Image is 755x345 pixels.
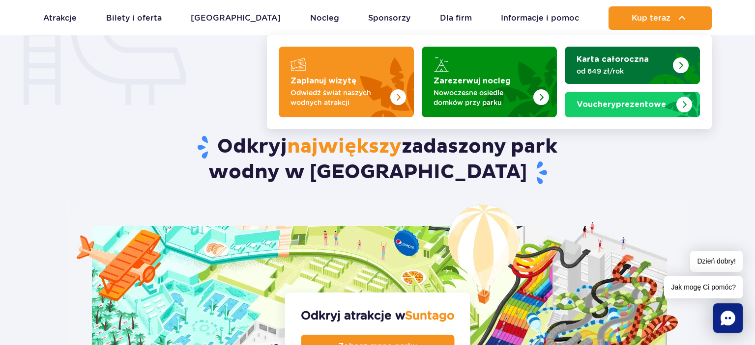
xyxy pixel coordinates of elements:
[577,101,616,108] span: Vouchery
[690,251,743,272] span: Dzień dobry!
[565,47,700,84] a: Karta całoroczna
[64,134,691,186] h2: Odkryj zadaszony park wodny w [GEOGRAPHIC_DATA]
[577,66,672,76] p: od 649 zł/rok
[577,55,649,63] strong: Karta całoroczna
[290,88,386,107] p: Odwiedź świat naszych wodnych atrakcji
[422,47,557,117] a: Zarezerwuj nocleg
[713,303,743,333] div: Chat
[501,6,579,30] a: Informacje i pomoc
[565,92,700,117] a: Vouchery prezentowe
[434,77,511,85] strong: Zarezerwuj nocleg
[577,101,666,108] strong: prezentowe
[290,77,356,85] strong: Zaplanuj wizytę
[632,14,670,23] span: Kup teraz
[279,47,414,117] a: Zaplanuj wizytę
[106,6,162,30] a: Bilety i oferta
[609,6,712,30] button: Kup teraz
[310,6,339,30] a: Nocleg
[664,276,743,298] span: Jak mogę Ci pomóc?
[368,6,410,30] a: Sponsorzy
[43,6,77,30] a: Atrakcje
[434,88,529,107] p: Nowoczesne osiedle domków przy parku
[287,134,402,159] span: największy
[405,308,455,322] span: Suntago
[191,6,281,30] a: [GEOGRAPHIC_DATA]
[440,6,472,30] a: Dla firm
[301,308,455,323] strong: Odkryj atrakcje w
